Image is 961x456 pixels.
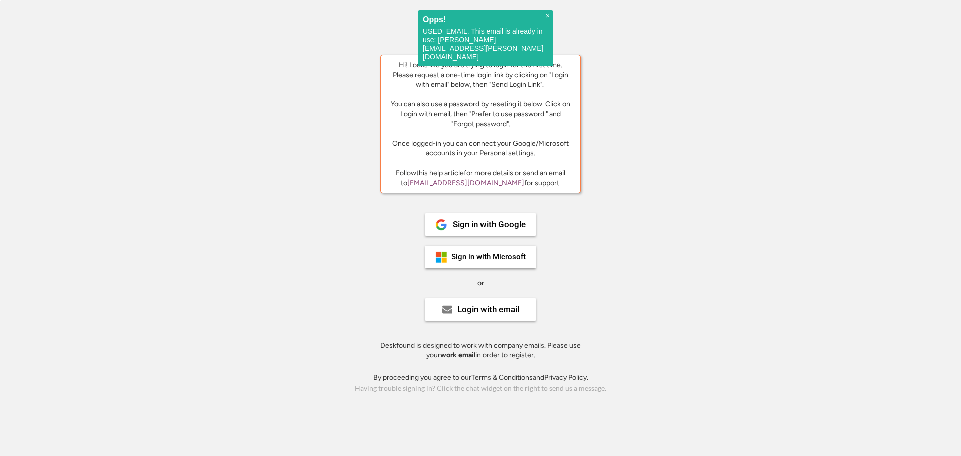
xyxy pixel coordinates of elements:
[368,341,593,360] div: Deskfound is designed to work with company emails. Please use your in order to register.
[435,251,447,263] img: ms-symbollockup_mssymbol_19.png
[423,27,548,61] p: USED_EMAIL. This email is already in use: [PERSON_NAME][EMAIL_ADDRESS][PERSON_NAME][DOMAIN_NAME]
[451,253,526,261] div: Sign in with Microsoft
[544,373,588,382] a: Privacy Policy.
[440,351,475,359] strong: work email
[457,305,519,314] div: Login with email
[388,60,573,158] div: Hi! Looks like you are trying to login for the first time. Please request a one-time login link b...
[546,12,550,20] span: ×
[416,169,464,177] a: this help article
[453,220,526,229] div: Sign in with Google
[373,373,588,383] div: By proceeding you agree to our and
[435,219,447,231] img: 1024px-Google__G__Logo.svg.png
[423,15,548,24] h2: Opps!
[407,179,524,187] a: [EMAIL_ADDRESS][DOMAIN_NAME]
[471,373,533,382] a: Terms & Conditions
[477,278,484,288] div: or
[388,168,573,188] div: Follow for more details or send an email to for support.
